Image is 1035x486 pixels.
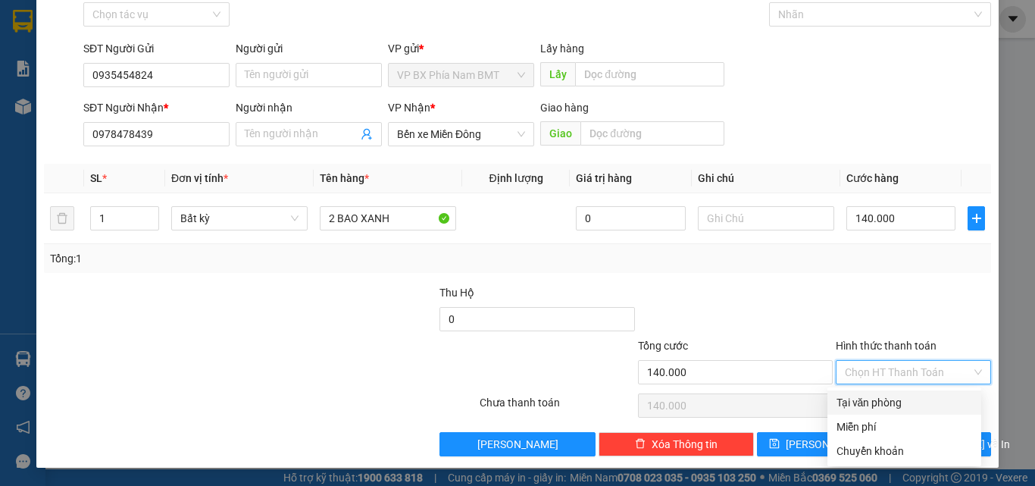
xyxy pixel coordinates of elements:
span: [PERSON_NAME] [477,436,558,453]
span: Tổng cước [638,340,688,352]
span: Thu Hộ [439,287,474,299]
span: Lấy [540,62,575,86]
label: Hình thức thanh toán [836,340,937,352]
button: deleteXóa Thông tin [599,432,754,456]
span: Lấy hàng [540,42,584,55]
span: user-add [361,128,373,140]
input: Dọc đường [580,121,724,146]
div: Tại văn phòng [836,394,972,411]
div: Người gửi [236,40,382,57]
span: Giá trị hàng [576,172,632,184]
button: plus [968,206,985,230]
span: Xóa Thông tin [652,436,718,453]
button: [PERSON_NAME] [439,432,595,456]
div: Tổng: 1 [50,250,401,267]
button: delete [50,206,74,230]
span: plus [968,212,984,224]
input: Ghi Chú [698,206,834,230]
input: Dọc đường [575,62,724,86]
div: SĐT Người Gửi [83,40,230,57]
span: VP BX Phía Nam BMT [397,64,525,86]
div: Chưa thanh toán [478,394,636,421]
div: VP gửi [388,40,534,57]
span: Cước hàng [846,172,899,184]
button: save[PERSON_NAME] [757,432,873,456]
span: Giao hàng [540,102,589,114]
button: printer[PERSON_NAME] và In [875,432,991,456]
div: SĐT Người Nhận [83,99,230,116]
span: Đơn vị tính [171,172,228,184]
span: Bến xe Miền Đông [397,123,525,146]
span: SL [90,172,102,184]
span: Bất kỳ [180,207,299,230]
div: Chuyển khoản [836,443,972,459]
input: VD: Bàn, Ghế [320,206,456,230]
span: Tên hàng [320,172,369,184]
span: [PERSON_NAME] [786,436,867,453]
input: 0 [576,206,685,230]
span: Giao [540,121,580,146]
div: Miễn phí [836,419,972,435]
span: Định lượng [489,172,543,184]
span: VP Nhận [388,102,430,114]
th: Ghi chú [692,164,840,193]
span: delete [635,438,646,450]
span: save [769,438,780,450]
div: Người nhận [236,99,382,116]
